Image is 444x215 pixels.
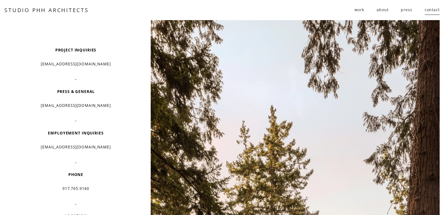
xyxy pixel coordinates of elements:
[4,6,89,14] a: STUDIO PHH ARCHITECTS
[68,172,83,177] strong: PHONE
[355,5,364,15] span: work
[23,143,129,152] p: [EMAIL_ADDRESS][DOMAIN_NAME]
[23,156,129,166] p: _
[23,101,129,111] p: [EMAIL_ADDRESS][DOMAIN_NAME]
[23,198,129,208] p: _
[57,89,95,94] strong: PRESS & GENERAL
[425,5,440,15] a: contact
[355,5,364,15] a: folder dropdown
[377,5,388,15] a: about
[23,59,129,69] p: [EMAIL_ADDRESS][DOMAIN_NAME]
[401,5,412,15] a: press
[55,47,97,53] strong: PROJECT INQUIRIES
[48,130,103,136] strong: EMPLOYEMENT INQUIRIES
[23,115,129,124] p: _
[23,73,129,83] p: _
[23,184,129,194] p: 917.765.9140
